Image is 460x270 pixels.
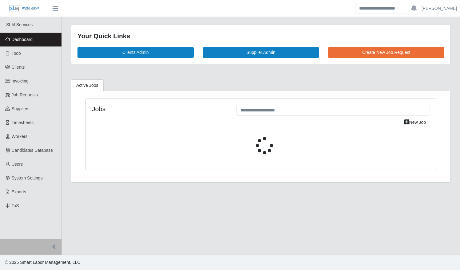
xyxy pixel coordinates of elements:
span: System Settings [12,175,43,180]
span: Exports [12,189,26,194]
span: Todo [12,51,21,56]
span: Workers [12,134,28,139]
span: Users [12,162,23,167]
span: SLM Services [6,22,33,27]
span: Timesheets [12,120,34,125]
a: Clients Admin [77,47,194,58]
a: Active Jobs [71,79,104,91]
img: SLM Logo [9,5,39,12]
span: Candidates Database [12,148,53,153]
h4: Jobs [92,105,227,113]
input: Search [355,3,406,14]
a: [PERSON_NAME] [422,5,457,12]
span: ToS [12,203,19,208]
a: Create New Job Request [328,47,444,58]
span: Dashboard [12,37,33,42]
a: New Job [400,117,430,128]
span: Suppliers [12,106,30,111]
a: Supplier Admin [203,47,319,58]
div: Your Quick Links [77,31,444,41]
span: © 2025 Smart Labor Management, LLC [5,260,80,265]
span: Job Requests [12,92,38,97]
span: Invoicing [12,79,29,83]
span: Clients [12,65,25,70]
